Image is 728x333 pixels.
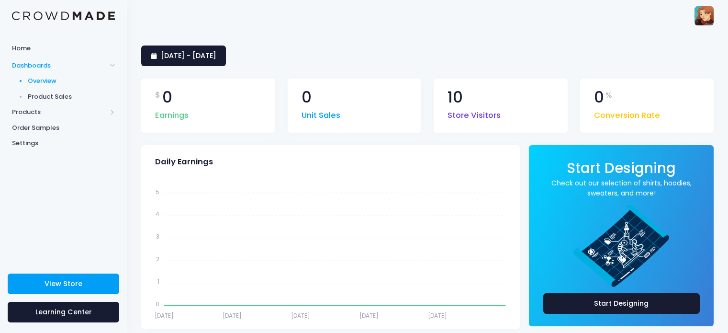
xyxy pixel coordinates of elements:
[156,255,159,263] tspan: 2
[155,105,189,122] span: Earnings
[12,107,107,117] span: Products
[594,105,660,122] span: Conversion Rate
[155,311,174,319] tspan: [DATE]
[605,90,612,101] span: %
[156,232,159,241] tspan: 3
[567,166,676,175] a: Start Designing
[156,300,159,308] tspan: 0
[694,6,714,25] img: User
[359,311,379,319] tspan: [DATE]
[223,311,242,319] tspan: [DATE]
[156,187,159,195] tspan: 5
[302,105,340,122] span: Unit Sales
[12,44,115,53] span: Home
[12,61,107,70] span: Dashboards
[291,311,310,319] tspan: [DATE]
[157,277,159,286] tspan: 1
[594,90,604,105] span: 0
[141,46,226,66] a: [DATE] - [DATE]
[428,311,447,319] tspan: [DATE]
[12,11,115,21] img: Logo
[567,158,676,178] span: Start Designing
[155,90,160,101] span: $
[543,178,700,198] a: Check out our selection of shirts, hoodies, sweaters, and more!
[35,307,92,317] span: Learning Center
[302,90,312,105] span: 0
[448,90,463,105] span: 10
[28,76,115,86] span: Overview
[155,157,213,167] span: Daily Earnings
[162,90,172,105] span: 0
[8,302,119,322] a: Learning Center
[161,51,216,60] span: [DATE] - [DATE]
[12,123,115,133] span: Order Samples
[45,279,82,288] span: View Store
[12,138,115,148] span: Settings
[156,210,159,218] tspan: 4
[543,293,700,314] a: Start Designing
[8,274,119,294] a: View Store
[28,92,115,102] span: Product Sales
[448,105,501,122] span: Store Visitors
